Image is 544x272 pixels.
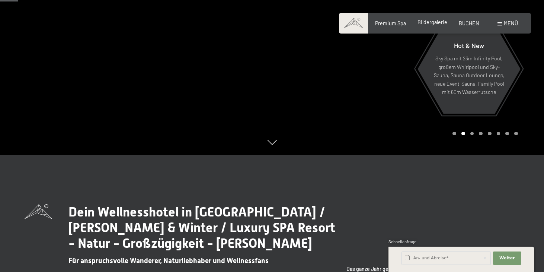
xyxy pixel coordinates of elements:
[346,266,481,272] strong: Das ganze Jahr geöffnet – und jeden Moment ein Erlebnis!
[433,54,505,97] p: Sky Spa mit 23m Infinity Pool, großem Whirlpool und Sky-Sauna, Sauna Outdoor Lounge, neue Event-S...
[488,132,492,136] div: Carousel Page 5
[479,132,483,136] div: Carousel Page 4
[417,19,447,25] a: Bildergalerie
[493,252,521,265] button: Weiter
[470,132,474,136] div: Carousel Page 3
[375,20,406,26] a: Premium Spa
[505,132,509,136] div: Carousel Page 7
[388,239,416,244] span: Schnellanfrage
[417,24,521,114] a: Hot & New Sky Spa mit 23m Infinity Pool, großem Whirlpool und Sky-Sauna, Sauna Outdoor Lounge, ne...
[68,256,269,265] span: Für anspruchsvolle Wanderer, Naturliebhaber und Wellnessfans
[499,255,515,261] span: Weiter
[514,132,518,136] div: Carousel Page 8
[459,20,479,26] a: BUCHEN
[450,132,518,136] div: Carousel Pagination
[504,20,518,26] span: Menü
[454,41,484,50] span: Hot & New
[497,132,500,136] div: Carousel Page 6
[452,132,456,136] div: Carousel Page 1
[68,204,335,251] span: Dein Wellnesshotel in [GEOGRAPHIC_DATA] / [PERSON_NAME] & Winter / Luxury SPA Resort - Natur - Gr...
[461,132,465,136] div: Carousel Page 2 (Current Slide)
